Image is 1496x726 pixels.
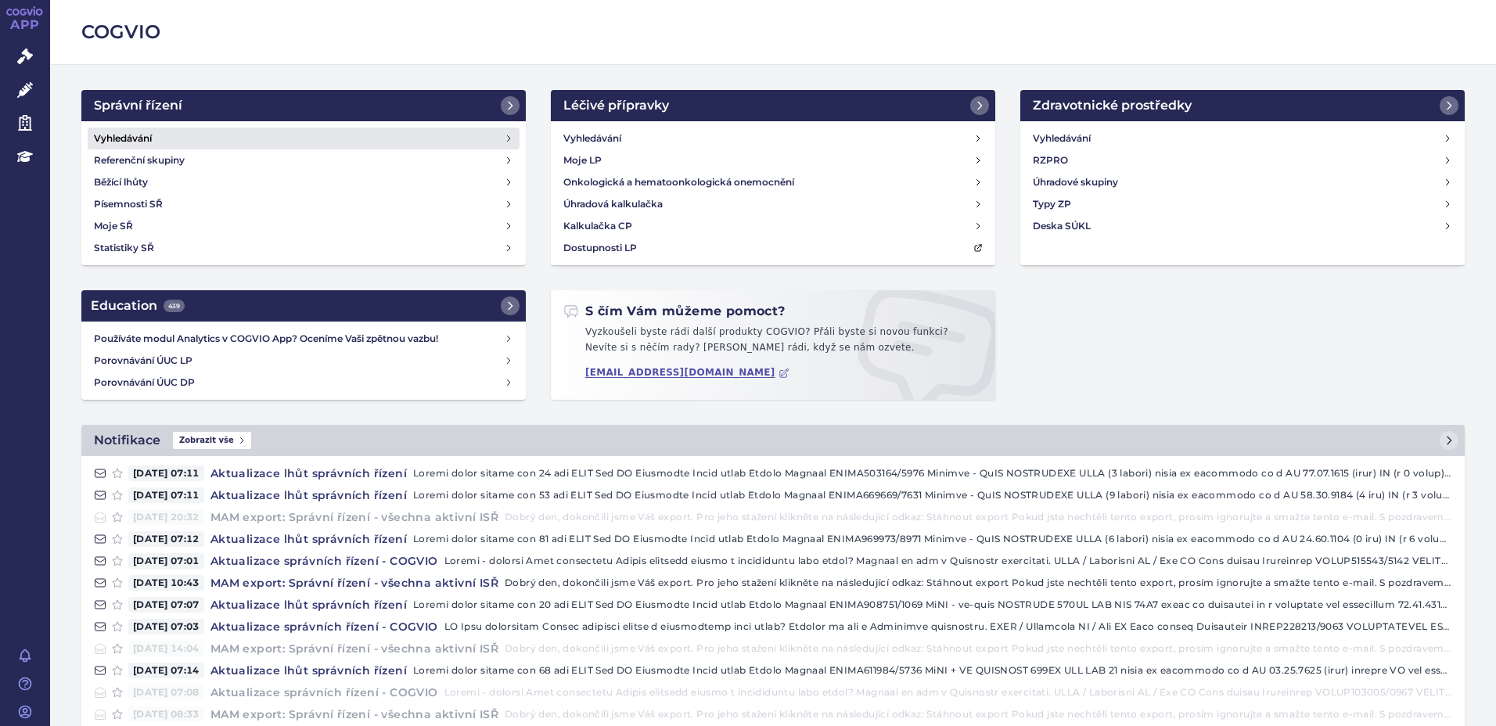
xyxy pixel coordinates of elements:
h4: Moje LP [563,153,602,168]
a: Vyhledávání [1027,128,1458,149]
h2: Zdravotnické prostředky [1033,96,1192,115]
a: Úhradové skupiny [1027,171,1458,193]
a: Vyhledávání [88,128,520,149]
h4: Porovnávání ÚUC DP [94,375,504,390]
a: Správní řízení [81,90,526,121]
h2: Education [91,297,185,315]
h4: Dostupnosti LP [563,240,637,256]
h4: Referenční skupiny [94,153,185,168]
h4: Aktualizace lhůt správních řízení [204,663,413,678]
span: [DATE] 20:32 [128,509,204,525]
h4: MAM export: Správní řízení - všechna aktivní ISŘ [204,641,505,656]
h2: COGVIO [81,19,1465,45]
span: 439 [164,300,185,312]
span: Zobrazit vše [173,432,251,449]
a: [EMAIL_ADDRESS][DOMAIN_NAME] [585,367,789,379]
a: Porovnávání ÚUC LP [88,350,520,372]
span: [DATE] 07:11 [128,465,204,481]
h4: Typy ZP [1033,196,1071,212]
h2: Správní řízení [94,96,182,115]
a: Vyhledávání [557,128,989,149]
a: Education439 [81,290,526,322]
h4: Písemnosti SŘ [94,196,163,212]
h4: Aktualizace lhůt správních řízení [204,465,413,481]
span: [DATE] 07:12 [128,531,204,547]
a: Deska SÚKL [1027,215,1458,237]
p: Dobrý den, dokončili jsme Váš export. Pro jeho stažení klikněte na následující odkaz: Stáhnout ex... [505,641,1452,656]
a: Léčivé přípravky [551,90,995,121]
span: [DATE] 07:01 [128,553,204,569]
h4: Aktualizace lhůt správních řízení [204,597,413,613]
a: Onkologická a hematoonkologická onemocnění [557,171,989,193]
p: Loremi - dolorsi Amet consectetu Adipis elitsedd eiusmo t incididuntu labo etdol? Magnaal en adm ... [444,553,1452,569]
span: [DATE] 14:04 [128,641,204,656]
h4: MAM export: Správní řízení - všechna aktivní ISŘ [204,575,505,591]
h2: Léčivé přípravky [563,96,669,115]
p: Loremi dolor sitame con 68 adi ELIT Sed DO Eiusmodte Incid utlab Etdolo Magnaal ENIMA611984/5736 ... [413,663,1452,678]
h4: Vyhledávání [1033,131,1091,146]
h4: Vyhledávání [563,131,621,146]
p: Loremi dolor sitame con 20 adi ELIT Sed DO Eiusmodte Incid utlab Etdolo Magnaal ENIMA908751/1069 ... [413,597,1452,613]
p: Dobrý den, dokončili jsme Váš export. Pro jeho stažení klikněte na následující odkaz: Stáhnout ex... [505,575,1452,591]
h4: Úhradová kalkulačka [563,196,663,212]
p: Loremi - dolorsi Amet consectetu Adipis elitsedd eiusmo t incididuntu labo etdol? Magnaal en adm ... [444,685,1452,700]
h4: Porovnávání ÚUC LP [94,353,504,368]
span: [DATE] 07:08 [128,685,204,700]
h4: Aktualizace správních řízení - COGVIO [204,685,444,700]
p: Dobrý den, dokončili jsme Váš export. Pro jeho stažení klikněte na následující odkaz: Stáhnout ex... [505,706,1452,722]
a: Písemnosti SŘ [88,193,520,215]
h4: MAM export: Správní řízení - všechna aktivní ISŘ [204,706,505,722]
a: Moje SŘ [88,215,520,237]
h4: Deska SÚKL [1033,218,1091,234]
a: Porovnávání ÚUC DP [88,372,520,394]
a: Dostupnosti LP [557,237,989,259]
h4: Statistiky SŘ [94,240,154,256]
h4: Úhradové skupiny [1033,174,1118,190]
h4: MAM export: Správní řízení - všechna aktivní ISŘ [204,509,505,525]
h4: Používáte modul Analytics v COGVIO App? Oceníme Vaši zpětnou vazbu! [94,331,504,347]
a: Používáte modul Analytics v COGVIO App? Oceníme Vaši zpětnou vazbu! [88,328,520,350]
a: Typy ZP [1027,193,1458,215]
h4: Aktualizace správních řízení - COGVIO [204,553,444,569]
span: [DATE] 07:07 [128,597,204,613]
a: Úhradová kalkulačka [557,193,989,215]
p: Vyzkoušeli byste rádi další produkty COGVIO? Přáli byste si novou funkci? Nevíte si s něčím rady?... [563,325,983,361]
a: Statistiky SŘ [88,237,520,259]
a: RZPRO [1027,149,1458,171]
a: Zdravotnické prostředky [1020,90,1465,121]
a: Kalkulačka CP [557,215,989,237]
h2: Notifikace [94,431,160,450]
h4: Aktualizace správních řízení - COGVIO [204,619,444,634]
h2: S čím Vám můžeme pomoct? [563,303,786,320]
p: Loremi dolor sitame con 81 adi ELIT Sed DO Eiusmodte Incid utlab Etdolo Magnaal ENIMA969973/8971 ... [413,531,1452,547]
h4: Běžící lhůty [94,174,148,190]
span: [DATE] 10:43 [128,575,204,591]
span: [DATE] 07:14 [128,663,204,678]
span: [DATE] 07:11 [128,487,204,503]
span: [DATE] 08:33 [128,706,204,722]
a: Referenční skupiny [88,149,520,171]
p: Loremi dolor sitame con 24 adi ELIT Sed DO Eiusmodte Incid utlab Etdolo Magnaal ENIMA503164/5976 ... [413,465,1452,481]
h4: Vyhledávání [94,131,152,146]
span: [DATE] 07:03 [128,619,204,634]
h4: Aktualizace lhůt správních řízení [204,487,413,503]
h4: Moje SŘ [94,218,133,234]
p: LO Ipsu dolorsitam Consec adipisci elitse d eiusmodtemp inci utlab? Etdolor ma ali e Adminimve qu... [444,619,1452,634]
h4: RZPRO [1033,153,1068,168]
a: Běžící lhůty [88,171,520,193]
h4: Aktualizace lhůt správních řízení [204,531,413,547]
h4: Onkologická a hematoonkologická onemocnění [563,174,794,190]
p: Dobrý den, dokončili jsme Váš export. Pro jeho stažení klikněte na následující odkaz: Stáhnout ex... [505,509,1452,525]
p: Loremi dolor sitame con 53 adi ELIT Sed DO Eiusmodte Incid utlab Etdolo Magnaal ENIMA669669/7631 ... [413,487,1452,503]
h4: Kalkulačka CP [563,218,632,234]
a: NotifikaceZobrazit vše [81,425,1465,456]
a: Moje LP [557,149,989,171]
